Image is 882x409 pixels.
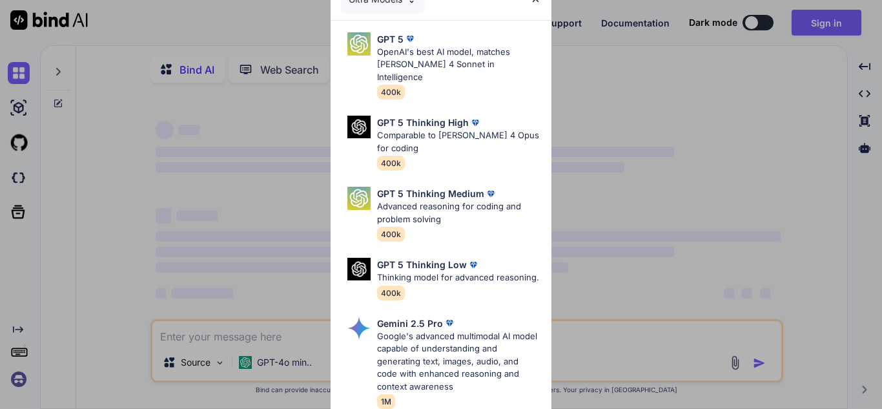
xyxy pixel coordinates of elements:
[443,317,456,330] img: premium
[377,330,541,393] p: Google's advanced multimodal AI model capable of understanding and generating text, images, audio...
[377,227,405,242] span: 400k
[377,187,484,200] p: GPT 5 Thinking Medium
[377,258,467,271] p: GPT 5 Thinking Low
[484,187,497,200] img: premium
[347,317,371,340] img: Pick Models
[347,116,371,138] img: Pick Models
[347,32,371,56] img: Pick Models
[377,85,405,100] span: 400k
[347,258,371,280] img: Pick Models
[377,271,539,284] p: Thinking model for advanced reasoning.
[467,258,480,271] img: premium
[377,286,405,300] span: 400k
[377,156,405,171] span: 400k
[469,116,482,129] img: premium
[347,187,371,210] img: Pick Models
[377,129,541,154] p: Comparable to [PERSON_NAME] 4 Opus for coding
[377,116,469,129] p: GPT 5 Thinking High
[377,317,443,330] p: Gemini 2.5 Pro
[377,46,541,84] p: OpenAI's best AI model, matches [PERSON_NAME] 4 Sonnet in Intelligence
[377,394,395,409] span: 1M
[377,32,404,46] p: GPT 5
[404,32,416,45] img: premium
[377,200,541,225] p: Advanced reasoning for coding and problem solving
